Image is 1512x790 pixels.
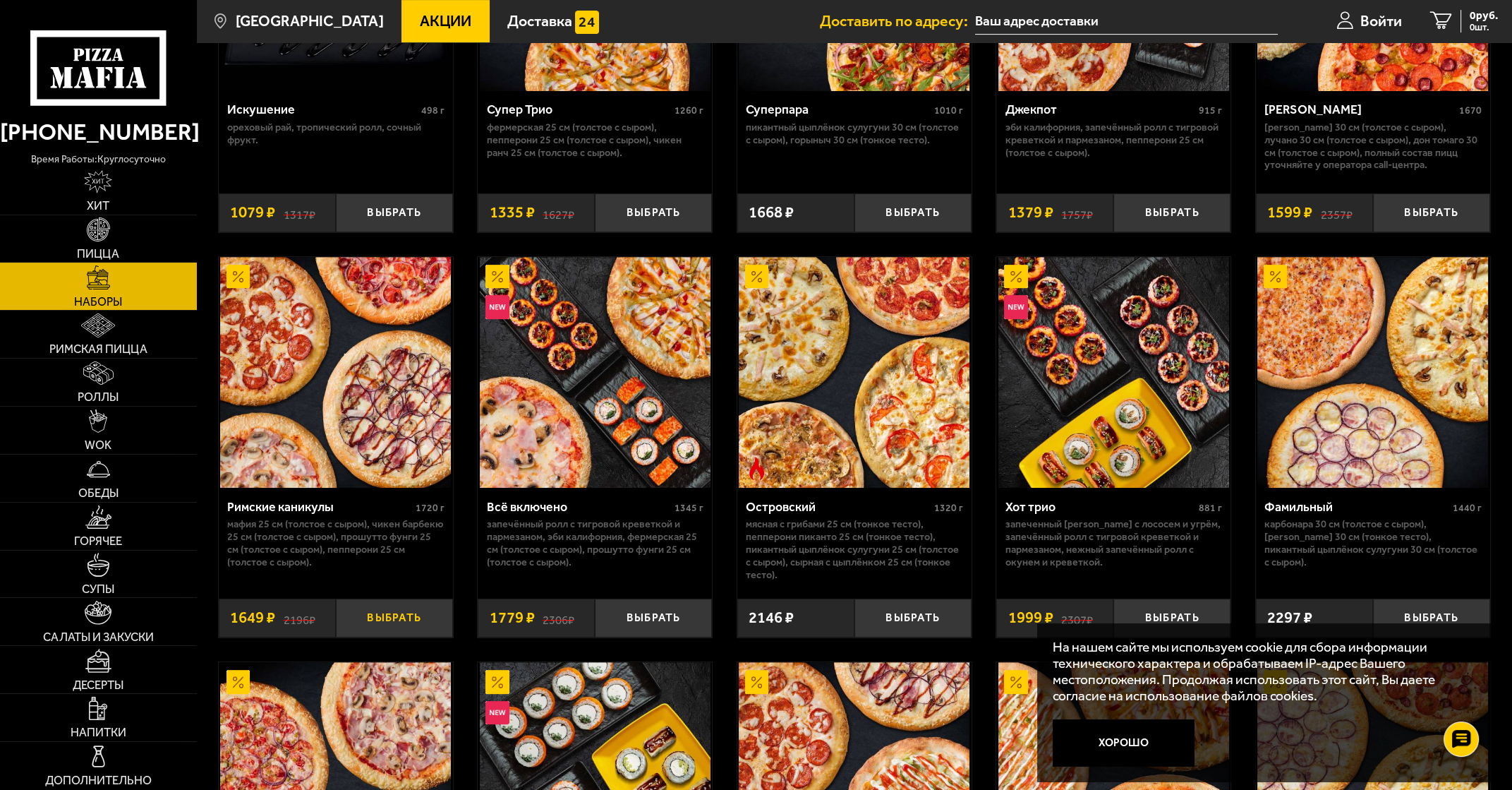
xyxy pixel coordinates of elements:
[933,502,962,514] span: 1320 г
[1005,102,1195,117] div: Джекпот
[595,599,712,638] button: Выбрать
[78,391,119,403] span: Роллы
[415,502,444,514] span: 1720 г
[485,670,509,693] img: Акционный
[1005,518,1222,568] p: Запеченный [PERSON_NAME] с лососем и угрём, Запечённый ролл с тигровой креветкой и пармезаном, Не...
[933,104,962,116] span: 1010 г
[1458,104,1481,116] span: 1670
[543,205,574,220] s: 1627 ₽
[675,502,703,514] span: 1345 г
[1113,193,1230,232] button: Выбрать
[227,518,444,568] p: Мафия 25 см (толстое с сыром), Чикен Барбекю 25 см (толстое с сыром), Прошутто Фунги 25 см (толст...
[226,670,250,693] img: Акционный
[1061,205,1093,220] s: 1757 ₽
[71,726,126,738] span: Напитки
[74,296,122,308] span: Наборы
[998,257,1229,488] img: Хот трио
[975,8,1278,35] input: Ваш адрес доставки
[227,102,418,117] div: Искушение
[1004,265,1027,288] img: Акционный
[485,295,509,318] img: Новинка
[1053,719,1195,767] button: Хорошо
[1470,10,1498,21] span: 0 руб.
[749,610,794,626] span: 2146 ₽
[507,13,572,28] span: Доставка
[480,257,710,488] img: Всё включено
[1053,639,1466,705] p: На нашем сайте мы используем cookie для сбора информации технического характера и обрабатываем IP...
[745,670,768,693] img: Акционный
[1264,518,1482,568] p: Карбонара 30 см (толстое с сыром), [PERSON_NAME] 30 см (тонкое тесто), Пикантный цыплёнок сулугун...
[283,610,315,626] s: 2196 ₽
[1264,265,1287,288] img: Акционный
[543,610,574,626] s: 2306 ₽
[1008,205,1053,220] span: 1379 ₽
[77,248,119,260] span: Пицца
[854,193,972,232] button: Выбрать
[87,200,109,212] span: Хит
[486,518,703,568] p: Запечённый ролл с тигровой креветкой и пармезаном, Эби Калифорния, Фермерская 25 см (толстое с сы...
[49,343,147,355] span: Римская пицца
[283,205,315,220] s: 1317 ₽
[820,13,975,28] span: Доставить по адресу:
[73,679,123,691] span: Десерты
[1199,104,1222,116] span: 915 г
[746,102,931,117] div: Суперпара
[1004,670,1027,693] img: Акционный
[1267,610,1312,626] span: 2297 ₽
[219,257,453,488] a: АкционныйРимские каникулы
[226,265,250,288] img: Акционный
[1267,205,1312,220] span: 1599 ₽
[486,500,671,515] div: Всё включено
[1373,599,1490,638] button: Выбрать
[227,500,412,515] div: Римские каникулы
[745,457,768,480] img: Острое блюдо
[745,265,768,288] img: Акционный
[1264,121,1482,172] p: [PERSON_NAME] 30 см (толстое с сыром), Лучано 30 см (толстое с сыром), Дон Томаго 30 см (толстое ...
[230,610,275,626] span: 1649 ₽
[996,257,1230,488] a: АкционныйНовинкаХот трио
[478,257,712,488] a: АкционныйНовинкаВсё включено
[746,121,963,147] p: Пикантный цыплёнок сулугуни 30 см (толстое с сыром), Горыныч 30 см (тонкое тесто).
[485,701,509,724] img: Новинка
[746,500,931,515] div: Островский
[1061,610,1093,626] s: 2307 ₽
[1320,205,1352,220] s: 2357 ₽
[220,257,451,488] img: Римские каникулы
[1264,500,1449,515] div: Фамильный
[739,257,969,488] img: Островский
[1005,500,1195,515] div: Хот трио
[746,518,963,581] p: Мясная с грибами 25 см (тонкое тесто), Пепперони Пиканто 25 см (тонкое тесто), Пикантный цыплёнок...
[1256,257,1490,488] a: АкционныйФамильный
[85,439,111,451] span: WOK
[595,193,712,232] button: Выбрать
[749,205,794,220] span: 1668 ₽
[490,205,535,220] span: 1335 ₽
[420,13,471,28] span: Акции
[1360,13,1402,28] span: Войти
[854,599,972,638] button: Выбрать
[737,257,972,488] a: АкционныйОстрое блюдоОстровский
[485,265,509,288] img: Акционный
[78,487,119,499] span: Обеды
[486,121,703,160] p: Фермерская 25 см (толстое с сыром), Пепперони 25 см (толстое с сыром), Чикен Ранч 25 см (толстое ...
[1199,502,1222,514] span: 881 г
[1470,23,1498,32] span: 0 шт.
[227,121,444,147] p: Ореховый рай, Тропический ролл, Сочный фрукт.
[1005,121,1222,160] p: Эби Калифорния, Запечённый ролл с тигровой креветкой и пармезаном, Пепперони 25 см (толстое с сыр...
[1257,257,1488,488] img: Фамильный
[575,11,598,34] img: 15daf4d41897b9f0e9f617042186c801.svg
[82,583,114,595] span: Супы
[421,104,444,116] span: 498 г
[1264,102,1456,117] div: [PERSON_NAME]
[1373,193,1490,232] button: Выбрать
[1004,295,1027,318] img: Новинка
[236,13,384,28] span: [GEOGRAPHIC_DATA]
[45,774,152,786] span: Дополнительно
[230,205,275,220] span: 1079 ₽
[43,631,154,643] span: Салаты и закуски
[336,193,453,232] button: Выбрать
[490,610,535,626] span: 1779 ₽
[1113,599,1230,638] button: Выбрать
[675,104,703,116] span: 1260 г
[486,102,671,117] div: Супер Трио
